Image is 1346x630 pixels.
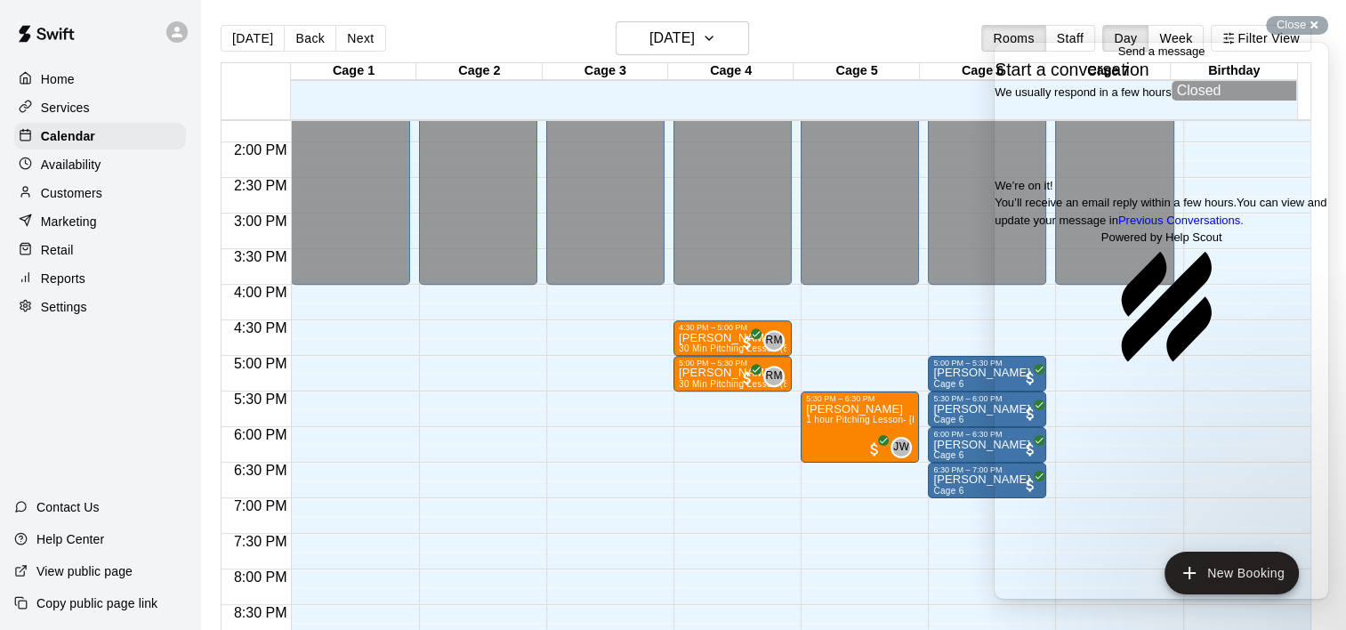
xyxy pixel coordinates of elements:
h6: [DATE] [649,26,695,51]
p: Reports [41,270,85,287]
p: Services [41,99,90,117]
span: All customers have paid [866,440,883,458]
span: 2:30 PM [230,178,292,193]
div: Cage 1 [291,63,416,80]
span: RM [765,332,782,350]
span: 6:00 PM [230,427,292,442]
span: 3:00 PM [230,214,292,229]
div: 4:30 PM – 5:00 PM [679,323,786,332]
p: Retail [41,241,74,259]
span: Jennifer Williams [898,437,912,458]
p: Calendar [41,127,95,145]
div: 5:30 PM – 6:30 PM [806,394,914,403]
div: Jennifer Williams [891,437,912,458]
button: Next [335,25,385,52]
span: 2:00 PM [230,142,292,157]
div: 5:30 PM – 6:00 PM: Blakely Cantu [928,392,1046,427]
span: 7:00 PM [230,498,292,513]
div: 5:00 PM – 5:30 PM [679,359,786,367]
p: View public page [36,562,133,580]
p: Marketing [41,213,97,230]
div: 5:30 PM – 6:30 PM: PIPER GLOVER [801,392,919,463]
div: 6:30 PM – 7:00 PM: Olivia Crouse [928,463,1046,498]
button: Week [1148,25,1204,52]
p: Availability [41,156,101,174]
span: JW [893,439,909,456]
span: 1 hour Pitching Lesson- [PERSON_NAME] [806,415,986,424]
a: Calendar [14,123,186,149]
span: Cage 6 [933,486,963,496]
div: 4:30 PM – 5:00 PM: Pryce Boozer [673,320,792,356]
p: Home [41,70,75,88]
span: Close [1277,18,1306,31]
span: 5:30 PM [230,392,292,407]
a: Reports [14,265,186,292]
span: Cage 6 [933,415,963,424]
span: RM [765,367,782,385]
span: 5:00 PM [230,356,292,371]
div: Cage 6 [920,63,1045,80]
div: 5:30 PM – 6:00 PM [933,394,1041,403]
div: 6:00 PM – 6:30 PM: Olivia Crouse [928,427,1046,463]
span: 6:30 PM [230,463,292,478]
span: Cage 6 [933,379,963,389]
div: Cage 2 [416,63,542,80]
span: All customers have paid [738,334,756,351]
a: Availability [14,151,186,178]
a: Marketing [14,208,186,235]
span: Cage 6 [933,450,963,460]
p: Settings [41,298,87,316]
a: Customers [14,180,186,206]
a: Retail [14,237,186,263]
span: 4:30 PM [230,320,292,335]
span: 30 Min Pitching Lesson (8u-13u) - [PERSON_NAME] [679,379,902,389]
div: Reid Morgan [763,366,785,387]
div: Reid Morgan [763,330,785,351]
span: All customers have paid [738,369,756,387]
p: Help Center [36,530,104,548]
div: 5:00 PM – 5:30 PM [933,359,1041,367]
button: Rooms [981,25,1045,52]
span: Reid Morgan [770,366,785,387]
span: 3:30 PM [230,249,292,264]
button: Staff [1045,25,1096,52]
p: Copy public page link [36,594,157,612]
div: Cage 5 [794,63,919,80]
button: Close [1266,16,1328,35]
div: 6:00 PM – 6:30 PM [933,430,1041,439]
p: Contact Us [36,498,100,516]
div: 5:00 PM – 5:30 PM: Blakely Cantu [928,356,1046,392]
span: Reid Morgan [770,330,785,351]
div: Cage 4 [668,63,794,80]
a: Services [14,94,186,121]
div: 5:00 PM – 5:30 PM: Rainey Watson [673,356,792,392]
button: Back [284,25,336,52]
p: Customers [41,184,102,202]
a: Settings [14,294,186,320]
a: Home [14,66,186,93]
iframe: Help Scout Beacon - Live Chat, Contact Form, and Knowledge Base [995,43,1328,599]
span: 30 Min Pitching Lesson (8u-13u) - [PERSON_NAME] [679,343,902,353]
span: 7:30 PM [230,534,292,549]
button: [DATE] [221,25,285,52]
button: Filter View [1211,25,1310,52]
button: [DATE] [616,21,749,55]
span: 8:00 PM [230,569,292,585]
div: 6:30 PM – 7:00 PM [933,465,1041,474]
button: Day [1102,25,1149,52]
span: 8:30 PM [230,605,292,620]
